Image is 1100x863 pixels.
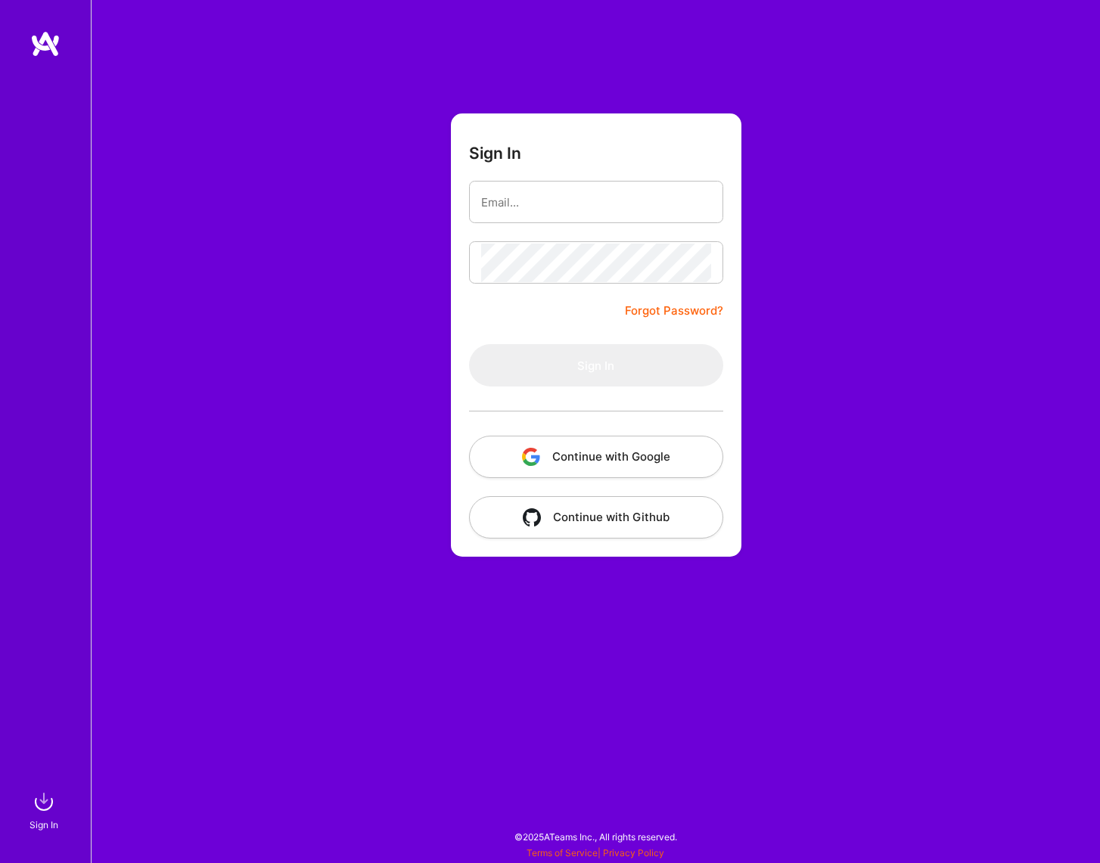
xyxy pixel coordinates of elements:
img: icon [522,448,540,466]
img: icon [523,508,541,526]
input: Email... [481,183,711,222]
button: Continue with Google [469,436,723,478]
a: Forgot Password? [625,302,723,320]
a: Terms of Service [527,847,598,858]
button: Continue with Github [469,496,723,539]
div: Sign In [30,817,58,833]
h3: Sign In [469,144,521,163]
a: Privacy Policy [603,847,664,858]
button: Sign In [469,344,723,386]
a: sign inSign In [32,787,59,833]
span: | [527,847,664,858]
img: logo [30,30,61,57]
div: © 2025 ATeams Inc., All rights reserved. [91,818,1100,855]
img: sign in [29,787,59,817]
